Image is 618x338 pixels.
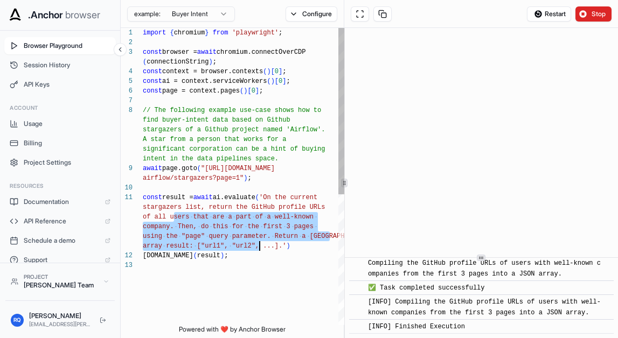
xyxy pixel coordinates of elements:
[24,61,110,69] span: Session History
[209,58,212,66] span: )
[232,29,279,37] span: 'playwright'
[4,76,116,93] button: API Keys
[29,312,91,320] div: [PERSON_NAME]
[368,284,485,292] span: ✅ Task completed successfully
[143,58,147,66] span: (
[114,43,127,56] button: Collapse sidebar
[143,107,321,114] span: // The following example use-case shows how to
[217,48,306,56] span: chromium.connectOverCDP
[170,29,173,37] span: {
[29,320,91,328] div: [EMAIL_ADDRESS][PERSON_NAME]
[121,251,133,260] div: 12
[279,29,282,37] span: ;
[24,217,100,226] span: API Reference
[24,198,100,206] span: Documentation
[275,78,279,85] span: [
[355,283,360,293] span: ​
[355,297,360,307] span: ​
[545,10,566,18] span: Restart
[10,104,110,112] h3: Account
[24,236,100,245] span: Schedule a demo
[368,249,601,278] span: 📄 Final Result: Compiling the GitHub profile URLs of users with well-known companies from the fir...
[143,78,162,85] span: const
[24,273,98,281] div: Project
[143,174,244,182] span: airflow/stargazers?page=1"
[10,182,110,190] h3: Resources
[4,154,116,171] button: Project Settings
[65,8,100,23] span: browser
[162,68,263,75] span: context = browser.contexts
[143,194,162,201] span: const
[143,165,162,172] span: await
[267,68,270,75] span: )
[143,48,162,56] span: const
[143,213,314,221] span: of all users that are a part of a well-known
[143,116,290,124] span: find buyer-intent data based on Github
[143,155,279,163] span: intent in the data pipelines space.
[162,87,240,95] span: page = context.pages
[24,281,98,290] div: [PERSON_NAME] Team
[205,29,209,37] span: }
[143,136,286,143] span: A star from a person that works for a
[24,139,110,147] span: Billing
[373,6,392,22] button: Copy session ID
[213,194,255,201] span: ai.evaluate
[143,29,166,37] span: import
[368,323,465,330] span: [INFO] Finished Execution
[244,174,247,182] span: )
[197,165,201,172] span: (
[121,86,133,96] div: 6
[4,57,116,74] button: Session History
[121,164,133,173] div: 9
[121,183,133,193] div: 10
[121,260,133,270] div: 13
[143,126,325,133] span: stargazers of a Github project named 'Airflow'.
[121,47,133,57] div: 3
[193,194,213,201] span: await
[143,68,162,75] span: const
[143,145,325,153] span: significant corporation can be a hint of buying
[143,223,314,230] span: company. Then, do this for the first 3 pages
[162,165,197,172] span: page.goto
[24,158,110,167] span: Project Settings
[121,193,133,202] div: 11
[368,298,601,316] span: [INFO] Compiling the GitHub profile URLs of users with well-known companies from the first 3 page...
[279,78,282,85] span: 0
[121,76,133,86] div: 5
[121,105,133,115] div: 8
[13,316,21,324] span: RQ
[275,68,279,75] span: 0
[271,68,275,75] span: [
[263,68,267,75] span: (
[6,6,24,24] img: Anchor Icon
[143,233,376,240] span: using the "page" query parameter. Return a [GEOGRAPHIC_DATA]
[271,78,275,85] span: )
[147,58,209,66] span: connectionString
[575,6,612,22] button: Stop
[197,252,220,259] span: result
[162,78,267,85] span: ai = context.serviceWorkers
[592,10,607,18] span: Stop
[255,194,259,201] span: (
[28,8,63,23] span: .Anchor
[143,252,193,259] span: [DOMAIN_NAME]
[286,242,290,250] span: )
[240,87,244,95] span: (
[197,48,217,56] span: await
[247,174,251,182] span: ;
[162,194,193,201] span: result =
[179,325,286,338] span: Powered with ❤️ by Anchor Browser
[286,78,290,85] span: ;
[143,203,325,211] span: stargazers list, return the GitHub profile URLs
[247,87,251,95] span: [
[121,96,133,105] div: 7
[259,87,263,95] span: ;
[143,87,162,95] span: const
[4,232,116,249] a: Schedule a demo
[220,252,224,259] span: )
[24,80,110,89] span: API Keys
[224,252,228,259] span: ;
[355,321,360,332] span: ​
[4,193,116,210] a: Documentation
[24,119,110,128] span: Usage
